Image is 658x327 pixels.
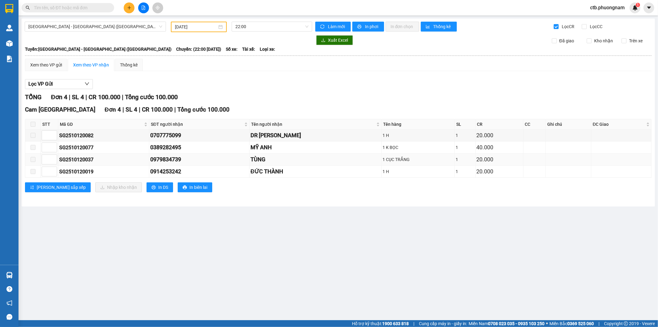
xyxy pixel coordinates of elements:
div: 1 [456,144,474,151]
span: Tổng cước 100.000 [177,106,230,113]
div: 1 H [383,168,453,175]
span: CR 100.000 [89,93,120,101]
span: | [85,93,87,101]
img: warehouse-icon [6,272,13,278]
span: Kho nhận [592,37,615,44]
span: SL 4 [126,106,137,113]
th: Tên hàng [382,119,455,130]
td: 0389282495 [149,142,250,154]
button: plus [124,2,134,13]
div: SG2510120077 [59,144,148,151]
img: solution-icon [6,56,13,62]
td: 0914253242 [149,166,250,178]
div: 1 [456,168,474,175]
div: 0914253242 [150,167,248,176]
div: 0979834739 [150,155,248,164]
div: ĐỨC THÀNH [250,167,380,176]
span: ĐC Giao [593,121,645,128]
sup: 1 [636,3,640,7]
span: TỔNG [25,93,42,101]
span: Tên người nhận [251,121,375,128]
div: MỸ ANH [250,143,380,152]
div: 20.000 [477,167,522,176]
span: Tổng cước 100.000 [125,93,178,101]
img: warehouse-icon [6,40,13,47]
span: aim [155,6,160,10]
span: 1 [637,3,639,7]
strong: 0369 525 060 [567,321,594,326]
span: Lọc VP Gửi [28,80,53,88]
span: | [598,320,599,327]
span: caret-down [646,5,652,11]
span: Số xe: [226,46,238,53]
img: icon-new-feature [632,5,638,11]
td: SG2510120082 [58,130,149,142]
span: download [321,38,325,43]
span: Chuyến: (22:00 [DATE]) [176,46,221,53]
input: Tìm tên, số ĐT hoặc mã đơn [34,4,107,11]
div: 1 [456,132,474,139]
th: CR [476,119,524,130]
span: question-circle [6,286,12,292]
div: SG2510120037 [59,156,148,163]
span: Lọc CC [588,23,604,30]
button: bar-chartThống kê [421,22,457,32]
span: notification [6,300,12,306]
span: Thống kê [433,23,452,30]
span: Làm mới [328,23,346,30]
span: ⚪️ [546,322,548,325]
span: Mã GD [60,121,143,128]
span: ctb.phuongnam [585,4,630,11]
span: bar-chart [426,24,431,29]
div: 40.000 [477,143,522,152]
span: printer [183,185,187,190]
span: SL 4 [72,93,84,101]
span: printer [151,185,156,190]
img: warehouse-icon [6,25,13,31]
span: Đơn 4 [51,93,67,101]
button: Lọc VP Gửi [25,79,93,89]
span: | [69,93,70,101]
span: In biên lai [189,184,207,191]
span: | [122,93,123,101]
span: | [174,106,176,113]
div: 1 H [383,132,453,139]
div: TÙNG [250,155,380,164]
span: Trên xe [627,37,645,44]
span: 22:00 [235,22,308,31]
div: DR [PERSON_NAME] [250,131,380,140]
span: In phơi [365,23,379,30]
span: Loại xe: [260,46,275,53]
td: 0707775099 [149,130,250,142]
div: 0707775099 [150,131,248,140]
span: | [139,106,140,113]
span: Tài xế: [242,46,255,53]
span: search [26,6,30,10]
div: Xem theo VP nhận [73,62,109,68]
span: plus [127,6,131,10]
strong: 0708 023 035 - 0935 103 250 [488,321,544,326]
th: SL [455,119,475,130]
div: 20.000 [477,131,522,140]
button: downloadNhập kho nhận [95,182,142,192]
div: 1 K BỌC [383,144,453,151]
button: sort-ascending[PERSON_NAME] sắp xếp [25,182,91,192]
img: logo-vxr [5,4,13,13]
span: file-add [141,6,146,10]
td: MỸ ANH [250,142,381,154]
td: SG2510120037 [58,154,149,166]
span: printer [357,24,362,29]
div: 20.000 [477,155,522,164]
span: | [413,320,414,327]
button: printerIn phơi [352,22,384,32]
button: caret-down [644,2,654,13]
span: copyright [624,321,628,326]
span: Đơn 4 [105,106,121,113]
span: Sài Gòn - Nha Trang (Hàng Hoá) [28,22,162,31]
th: Ghi chú [546,119,591,130]
span: | [122,106,124,113]
span: sync [320,24,325,29]
td: DR NGUYỄN [250,130,381,142]
span: CR 100.000 [142,106,173,113]
span: down [85,81,89,86]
